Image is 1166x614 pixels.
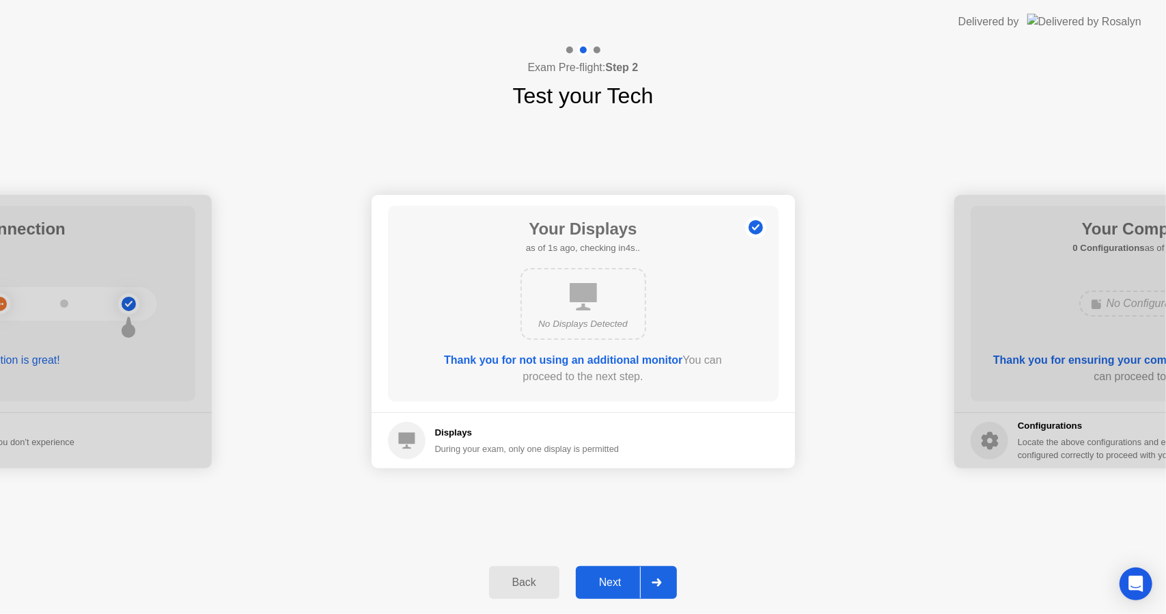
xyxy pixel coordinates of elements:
div: Next [580,576,641,589]
button: Next [576,566,678,599]
div: Back [493,576,555,589]
div: Delivered by [958,14,1019,30]
h1: Test your Tech [513,79,654,112]
h5: Displays [435,426,620,440]
b: Thank you for not using an additional monitor [444,354,682,366]
h4: Exam Pre-flight: [528,59,639,76]
div: Open Intercom Messenger [1120,568,1152,600]
div: During your exam, only one display is permitted [435,442,620,455]
div: You can proceed to the next step. [427,352,740,385]
div: No Displays Detected [533,317,634,331]
b: Step 2 [605,62,638,73]
h5: as of 1s ago, checking in4s.. [526,241,640,255]
img: Delivered by Rosalyn [1027,14,1141,29]
button: Back [489,566,559,599]
h1: Your Displays [526,217,640,241]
